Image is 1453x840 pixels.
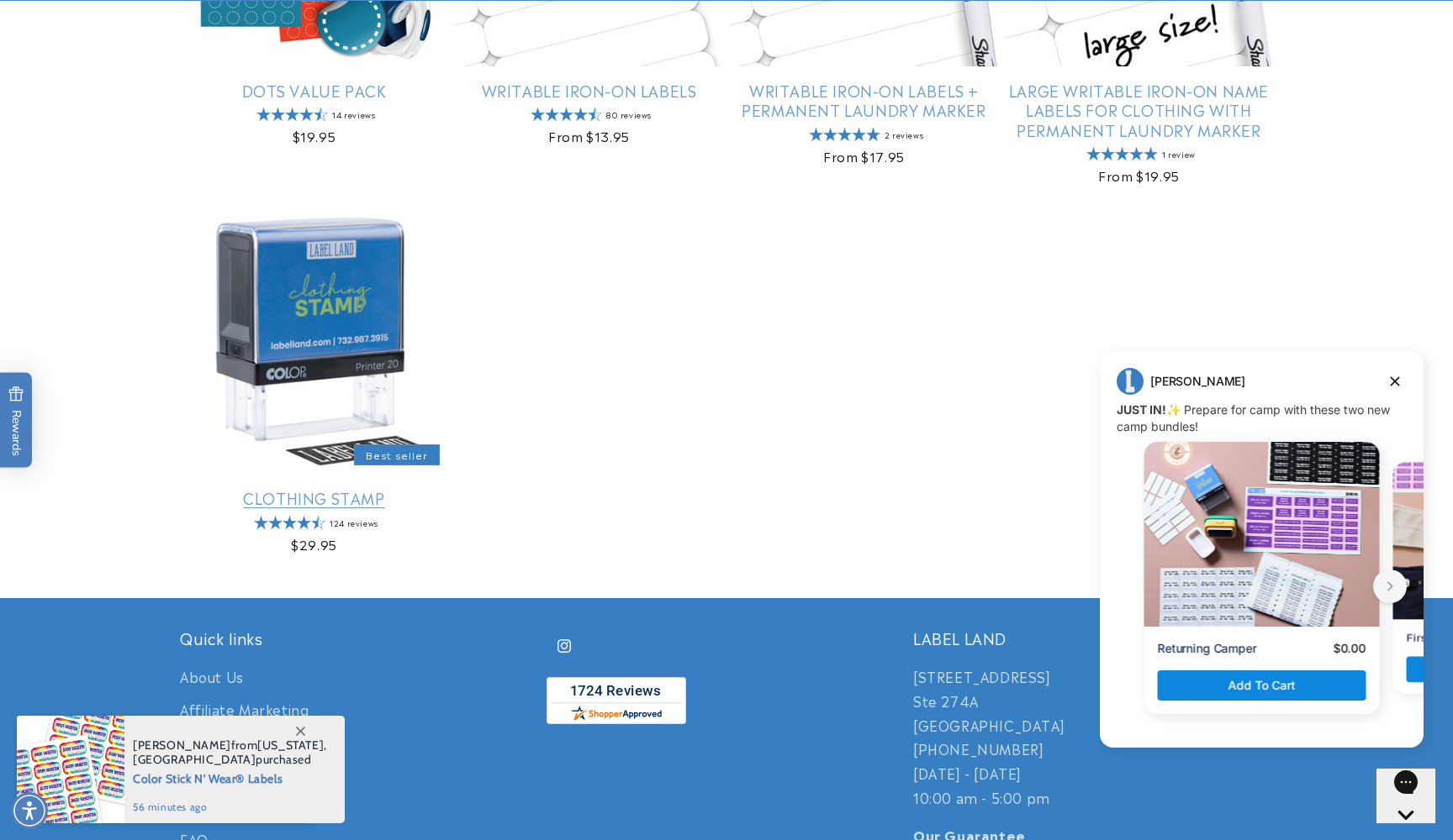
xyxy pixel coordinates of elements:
h2: LABEL LAND [913,628,1273,648]
div: Accessibility Menu [11,792,48,829]
p: [STREET_ADDRESS] Ste 274A [GEOGRAPHIC_DATA] [PHONE_NUMBER] [DATE] - [DATE] 10:00 am - 5:00 pm [913,664,1273,810]
a: Writable Iron-On Labels + Permanent Laundry Marker [730,81,998,120]
a: Writable Iron-On Labels [455,81,723,100]
a: Dots Value Pack [180,81,448,100]
span: from , purchased [133,738,327,767]
button: next button [286,221,320,255]
span: Color Stick N' Wear® Labels [133,767,327,788]
span: [PERSON_NAME] [133,738,231,753]
iframe: Gorgias live chat campaigns [1087,349,1436,773]
span: [US_STATE] [257,738,324,753]
iframe: Gorgias live chat messenger [1376,768,1436,823]
a: shopperapproved.com [547,677,686,730]
a: Affiliate Marketing [180,693,309,726]
a: Large Writable Iron-On Name Labels for Clothing with Permanent Laundry Marker [1005,81,1273,139]
span: Rewards [8,386,24,456]
span: 56 minutes ago [133,800,327,815]
a: Clothing Stamp [180,488,448,507]
a: About Us [180,664,244,693]
span: [GEOGRAPHIC_DATA] [133,752,256,767]
p: First Time Camper [320,282,421,297]
h2: Quick links [180,628,540,648]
